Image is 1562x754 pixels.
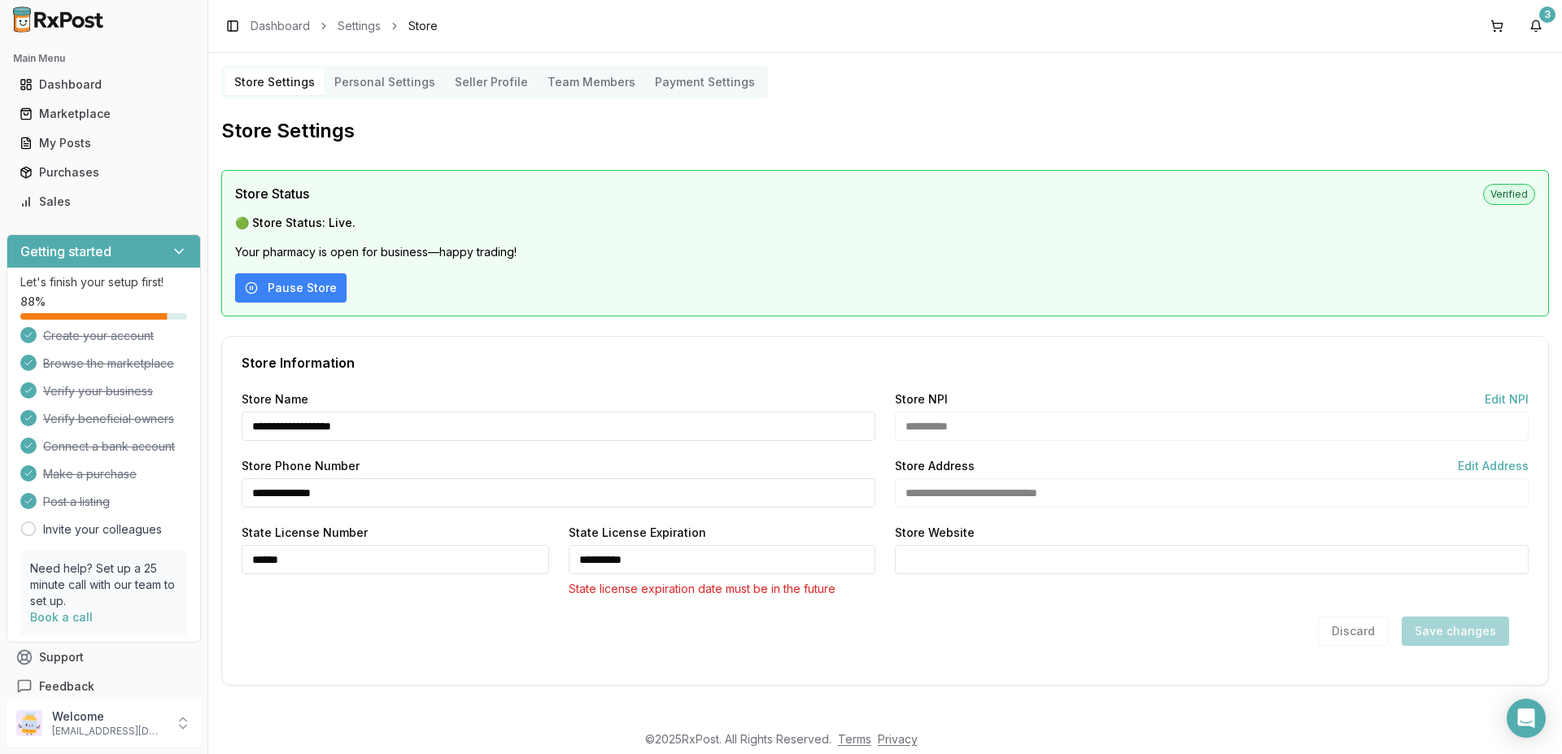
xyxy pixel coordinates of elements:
label: Store Address [895,460,975,472]
button: Personal Settings [325,69,445,95]
a: Dashboard [13,70,194,99]
button: Sales [7,189,201,215]
button: Dashboard [7,72,201,98]
span: Store Status [235,184,309,203]
span: Browse the marketplace [43,355,174,372]
img: User avatar [16,710,42,736]
span: Make a purchase [43,466,137,482]
label: State License Expiration [569,527,706,538]
a: Marketplace [13,99,194,129]
h2: Store Settings [221,118,1549,144]
div: My Posts [20,135,188,151]
button: Store Settings [225,69,325,95]
p: Need help? Set up a 25 minute call with our team to set up. [30,560,177,609]
button: Pause Store [235,273,347,303]
button: Support [7,643,201,672]
label: Store Website [895,527,975,538]
div: 3 [1539,7,1555,23]
span: Verify beneficial owners [43,411,174,427]
h3: Getting started [20,242,111,261]
a: Dashboard [251,18,310,34]
img: RxPost Logo [7,7,111,33]
a: My Posts [13,129,194,158]
span: Verify your business [43,383,153,399]
div: Sales [20,194,188,210]
button: Seller Profile [445,69,538,95]
h2: Main Menu [13,52,194,65]
div: Marketplace [20,106,188,122]
div: Open Intercom Messenger [1507,699,1546,738]
div: Purchases [20,164,188,181]
button: Purchases [7,159,201,185]
p: 🟢 Store Status: Live. [235,215,1535,231]
p: State license expiration date must be in the future [569,581,876,597]
a: Settings [338,18,381,34]
div: Store Information [242,356,1529,369]
label: Store Name [242,394,308,405]
label: Store NPI [895,394,948,405]
span: Store [408,18,438,34]
button: Payment Settings [645,69,765,95]
label: Store Phone Number [242,460,360,472]
span: Connect a bank account [43,438,175,455]
nav: breadcrumb [251,18,438,34]
p: Welcome [52,708,165,725]
a: Purchases [13,158,194,187]
span: Create your account [43,328,154,344]
span: Verified [1483,184,1535,205]
p: Let's finish your setup first! [20,274,187,290]
span: Post a listing [43,494,110,510]
a: Sales [13,187,194,216]
button: Marketplace [7,101,201,127]
a: Privacy [878,732,918,746]
p: [EMAIL_ADDRESS][DOMAIN_NAME] [52,725,165,738]
button: Team Members [538,69,645,95]
button: Feedback [7,672,201,701]
p: Your pharmacy is open for business—happy trading! [235,244,1535,260]
a: Terms [838,732,871,746]
button: My Posts [7,130,201,156]
a: Book a call [30,610,93,624]
label: State License Number [242,527,368,538]
a: Invite your colleagues [43,521,162,538]
span: 88 % [20,294,46,310]
span: Feedback [39,678,94,695]
div: Dashboard [20,76,188,93]
button: 3 [1523,13,1549,39]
